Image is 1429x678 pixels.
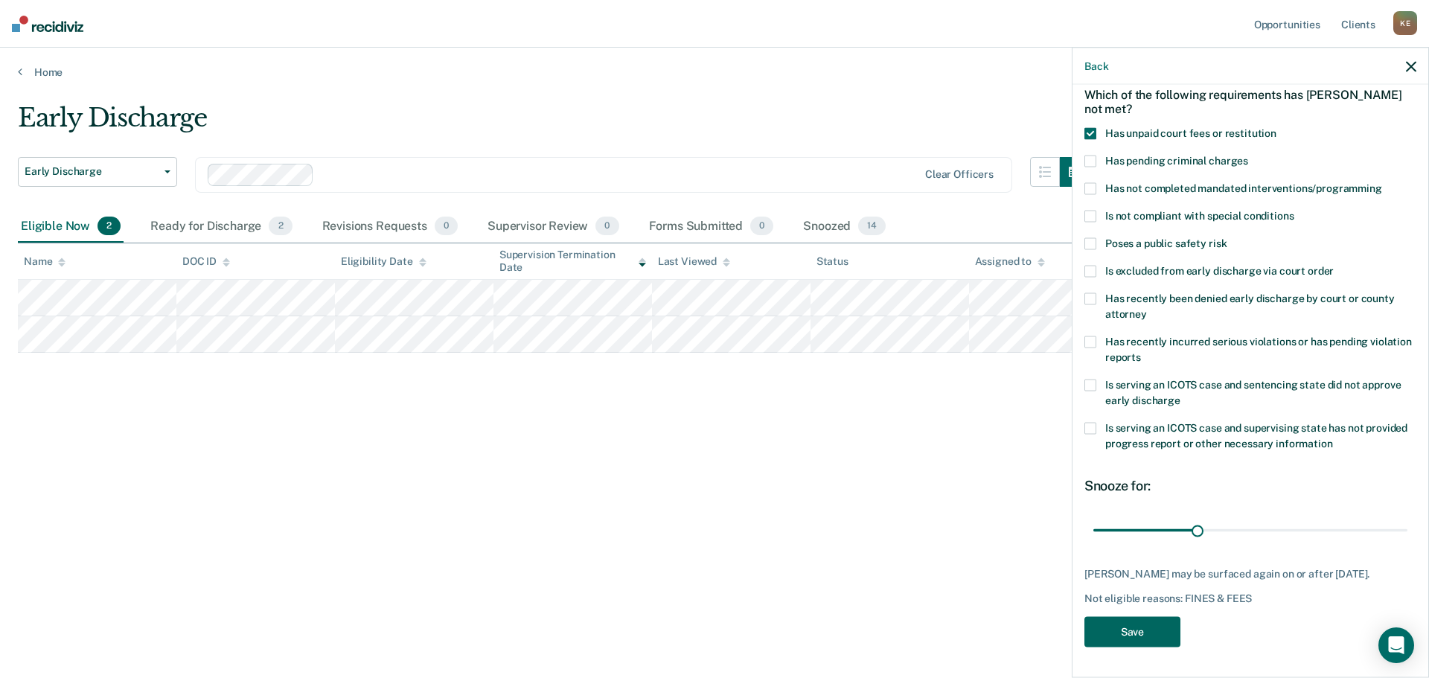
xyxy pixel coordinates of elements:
div: Ready for Discharge [147,211,295,243]
span: Has recently been denied early discharge by court or county attorney [1105,292,1395,320]
div: Not eligible reasons: FINES & FEES [1084,592,1416,605]
div: Early Discharge [18,103,1090,145]
div: Eligible Now [18,211,124,243]
div: Which of the following requirements has [PERSON_NAME] not met? [1084,75,1416,127]
button: Back [1084,60,1108,72]
span: 0 [595,217,618,236]
span: Is not compliant with special conditions [1105,210,1294,222]
a: Home [18,65,1411,79]
span: Has recently incurred serious violations or has pending violation reports [1105,336,1412,363]
div: Supervision Termination Date [499,249,646,274]
span: 2 [97,217,121,236]
span: Has not completed mandated interventions/programming [1105,182,1382,194]
div: [PERSON_NAME] may be surfaced again on or after [DATE]. [1084,567,1416,580]
div: Clear officers [925,168,994,181]
div: Snooze for: [1084,478,1416,494]
span: Is serving an ICOTS case and sentencing state did not approve early discharge [1105,379,1401,406]
img: Recidiviz [12,16,83,32]
div: Status [816,255,848,268]
span: 14 [858,217,886,236]
div: Revisions Requests [319,211,461,243]
div: Open Intercom Messenger [1378,627,1414,663]
div: Eligibility Date [341,255,426,268]
div: Supervisor Review [485,211,622,243]
div: DOC ID [182,255,230,268]
div: Name [24,255,65,268]
div: Snoozed [800,211,889,243]
span: Has unpaid court fees or restitution [1105,127,1276,139]
span: Is excluded from early discharge via court order [1105,265,1334,277]
span: 2 [269,217,292,236]
button: Save [1084,617,1180,647]
span: Poses a public safety risk [1105,237,1227,249]
div: Forms Submitted [646,211,777,243]
span: Early Discharge [25,165,159,178]
div: Last Viewed [658,255,730,268]
span: Has pending criminal charges [1105,155,1248,167]
div: Assigned to [975,255,1045,268]
span: 0 [750,217,773,236]
div: K E [1393,11,1417,35]
span: Is serving an ICOTS case and supervising state has not provided progress report or other necessar... [1105,422,1407,450]
span: 0 [435,217,458,236]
